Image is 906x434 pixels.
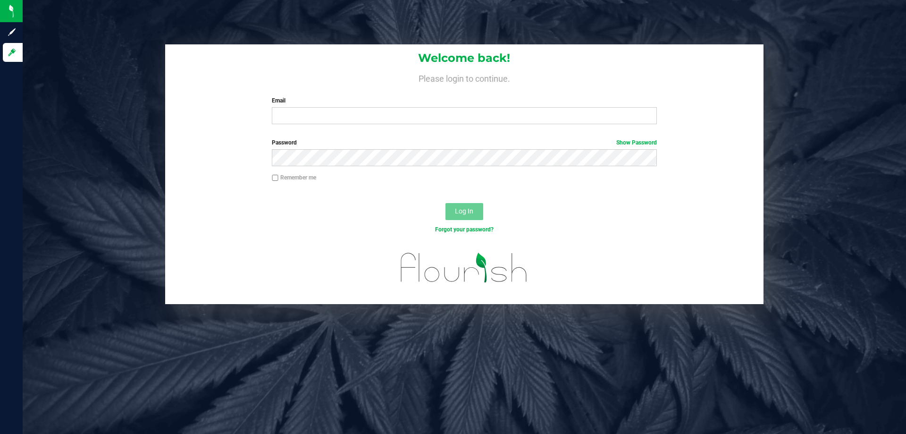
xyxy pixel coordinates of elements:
[7,48,17,57] inline-svg: Log in
[616,139,657,146] a: Show Password
[7,27,17,37] inline-svg: Sign up
[389,244,539,292] img: flourish_logo.svg
[272,173,316,182] label: Remember me
[272,139,297,146] span: Password
[455,207,473,215] span: Log In
[272,175,278,181] input: Remember me
[435,226,494,233] a: Forgot your password?
[165,52,763,64] h1: Welcome back!
[272,96,656,105] label: Email
[165,72,763,83] h4: Please login to continue.
[445,203,483,220] button: Log In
